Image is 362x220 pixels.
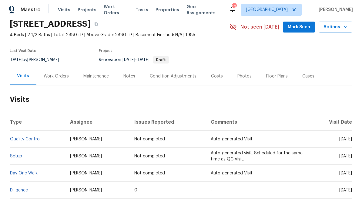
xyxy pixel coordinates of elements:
span: Renovation [99,58,169,62]
div: Photos [237,73,252,79]
span: Not completed [134,137,165,141]
div: Maintenance [83,73,109,79]
span: Project [99,49,112,53]
div: Visits [17,73,29,79]
span: - [122,58,149,62]
span: Draft [154,58,168,62]
a: Setup [10,154,22,158]
span: Not completed [134,154,165,158]
a: Diligence [10,188,28,192]
span: [PERSON_NAME] [70,171,102,175]
th: Issues Reported [129,114,206,131]
div: Notes [123,73,135,79]
span: - [211,188,212,192]
div: by [PERSON_NAME] [10,56,66,64]
span: [PERSON_NAME] [70,137,102,141]
span: [PERSON_NAME] [70,188,102,192]
div: Work Orders [44,73,69,79]
span: [DATE] [137,58,149,62]
span: Auto-generated visit. Scheduled for the same time as QC Visit. [211,151,303,161]
th: Comments [206,114,309,131]
div: Costs [211,73,223,79]
span: [GEOGRAPHIC_DATA] [246,7,288,13]
button: Actions [319,22,352,33]
div: Condition Adjustments [150,73,196,79]
span: [DATE] [339,188,352,192]
span: [PERSON_NAME] [70,154,102,158]
span: Visits [58,7,70,13]
a: Day One Walk [10,171,38,175]
span: Actions [323,23,347,31]
th: Type [10,114,65,131]
th: Assignee [65,114,129,131]
div: Floor Plans [266,73,288,79]
button: Copy Address [91,19,102,29]
h2: [STREET_ADDRESS] [10,21,91,27]
span: [DATE] [339,137,352,141]
span: Properties [156,7,179,13]
span: Not seen [DATE] [240,24,279,30]
span: Not completed [134,171,165,175]
span: Tasks [136,8,148,12]
a: Quality Control [10,137,41,141]
button: Mark Seen [283,22,315,33]
div: Cases [302,73,314,79]
span: [DATE] [122,58,135,62]
th: Visit Date [309,114,352,131]
span: Work Orders [104,4,128,16]
span: [DATE] [10,58,22,62]
span: 4 Beds | 2 1/2 Baths | Total: 2880 ft² | Above Grade: 2880 ft² | Basement Finished: N/A | 1985 [10,32,230,38]
span: Auto-generated Visit [211,137,253,141]
span: [PERSON_NAME] [316,7,353,13]
span: [DATE] [339,154,352,158]
h2: Visits [10,85,352,114]
span: Geo Assignments [186,4,222,16]
span: Mark Seen [288,23,310,31]
span: Auto-generated Visit [211,171,253,175]
span: Maestro [21,7,41,13]
span: 0 [134,188,137,192]
span: Last Visit Date [10,49,36,53]
div: 104 [232,4,236,10]
span: [DATE] [339,171,352,175]
span: Projects [78,7,96,13]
